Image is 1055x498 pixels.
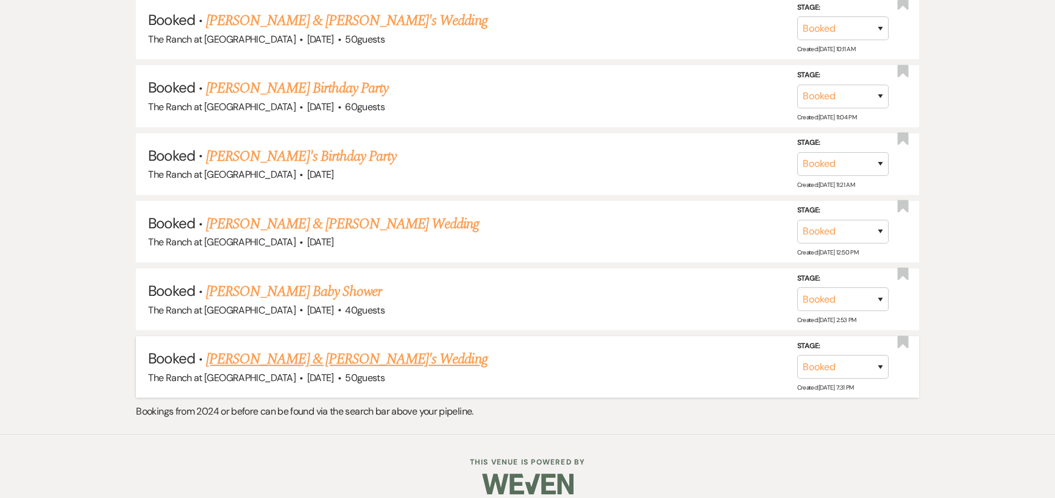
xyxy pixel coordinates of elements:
label: Stage: [797,1,889,15]
span: The Ranch at [GEOGRAPHIC_DATA] [148,100,296,113]
span: The Ranch at [GEOGRAPHIC_DATA] [148,236,296,248]
span: The Ranch at [GEOGRAPHIC_DATA] [148,168,296,181]
span: Created: [DATE] 10:11 AM [797,45,855,53]
span: Booked [148,214,194,233]
label: Stage: [797,136,889,150]
span: The Ranch at [GEOGRAPHIC_DATA] [148,371,296,384]
span: Booked [148,281,194,300]
span: Created: [DATE] 7:31 PM [797,384,854,391]
span: Booked [148,78,194,97]
span: 50 guests [345,33,385,46]
span: Booked [148,349,194,368]
a: [PERSON_NAME] & [PERSON_NAME]'s Wedding [206,10,488,32]
span: [DATE] [307,33,334,46]
label: Stage: [797,69,889,82]
span: [DATE] [307,371,334,384]
span: Created: [DATE] 2:53 PM [797,316,856,324]
span: 40 guests [345,304,385,317]
a: [PERSON_NAME] & [PERSON_NAME] Wedding [206,213,479,235]
span: Booked [148,146,194,165]
label: Stage: [797,204,889,217]
label: Stage: [797,272,889,285]
span: Created: [DATE] 11:21 AM [797,181,854,189]
a: [PERSON_NAME]'s Birthday Party [206,146,396,167]
span: 50 guests [345,371,385,384]
span: [DATE] [307,304,334,317]
span: Created: [DATE] 12:50 PM [797,248,858,256]
span: Booked [148,10,194,29]
a: [PERSON_NAME] Birthday Party [206,77,388,99]
span: [DATE] [307,100,334,113]
label: Stage: [797,340,889,353]
span: [DATE] [307,236,334,248]
span: 60 guests [345,100,385,113]
span: Created: [DATE] 11:04 PM [797,113,856,121]
a: [PERSON_NAME] & [PERSON_NAME]'s Wedding [206,348,488,370]
p: Bookings from 2024 or before can be found via the search bar above your pipeline. [136,404,918,419]
span: [DATE] [307,168,334,181]
span: The Ranch at [GEOGRAPHIC_DATA] [148,304,296,317]
span: The Ranch at [GEOGRAPHIC_DATA] [148,33,296,46]
a: [PERSON_NAME] Baby Shower [206,281,382,303]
